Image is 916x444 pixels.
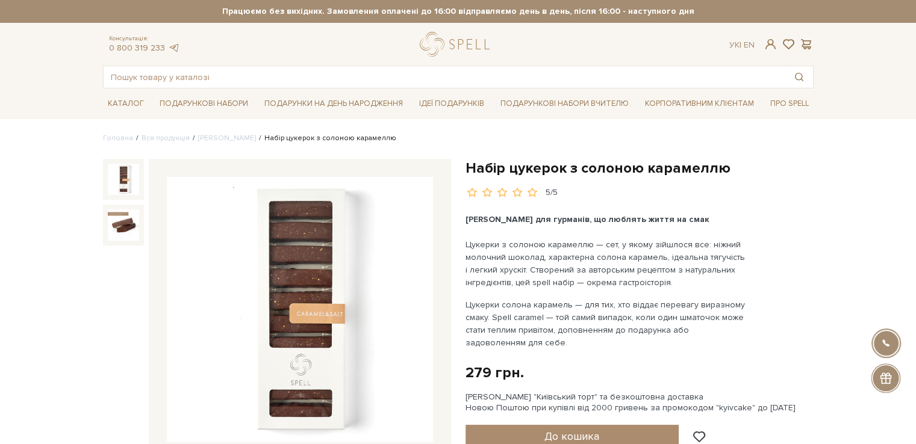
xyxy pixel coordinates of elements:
span: Цукерки з солоною карамеллю — сет, у якому зійшлося все: ніжний молочний шоколад, характерна соло... [466,239,747,288]
a: Головна [103,134,133,143]
strong: Працюємо без вихідних. Замовлення оплачені до 16:00 відправляємо день в день, після 16:00 - насту... [103,6,814,17]
a: Подарункові набори Вчителю [496,93,634,114]
span: Консультація: [109,35,180,43]
span: Цукерки солона карамель — для тих, хто віддає перевагу виразному смаку. Spell caramel — той самий... [466,300,747,348]
img: Набір цукерок з солоною карамеллю [108,164,139,195]
a: Вся продукція [142,134,190,143]
li: Набір цукерок з солоною карамеллю [256,133,396,144]
img: Набір цукерок з солоною карамеллю [167,177,433,443]
a: Подарункові набори [155,94,253,113]
a: Подарунки на День народження [260,94,408,113]
div: [PERSON_NAME] "Київський торт" та безкоштовна доставка Новою Поштою при купівлі від 2000 гривень ... [466,392,814,413]
div: Ук [729,40,755,51]
button: Пошук товару у каталозі [785,66,813,88]
span: [PERSON_NAME] для гурманів, що люблять життя на смак [466,214,709,224]
div: 5/5 [546,187,558,199]
span: | [740,40,741,50]
input: Пошук товару у каталозі [104,66,785,88]
h1: Набір цукерок з солоною карамеллю [466,159,814,177]
div: 279 грн. [466,363,524,382]
a: logo [420,32,495,57]
span: До кошика [544,430,599,443]
a: telegram [168,43,180,53]
a: Про Spell [765,94,813,113]
a: 0 800 319 233 [109,43,165,53]
a: Корпоративним клієнтам [640,94,759,113]
a: Каталог [103,94,149,113]
a: [PERSON_NAME] [198,134,256,143]
a: Ідеї подарунків [414,94,489,113]
a: En [744,40,755,50]
img: Набір цукерок з солоною карамеллю [108,209,139,241]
